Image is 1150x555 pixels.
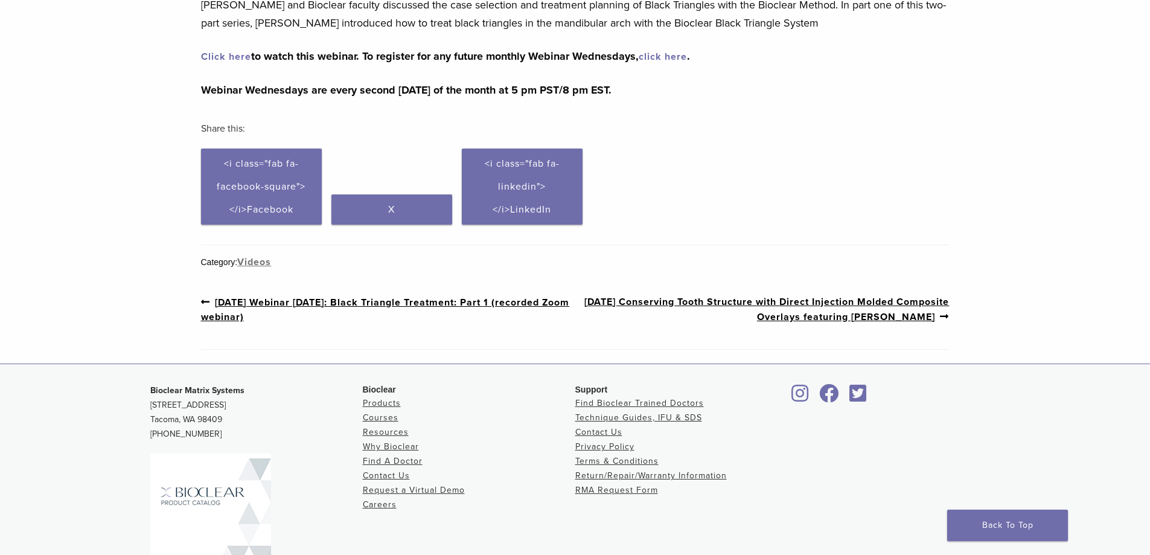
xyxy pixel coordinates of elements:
a: click here [639,51,687,63]
nav: Post Navigation [201,269,950,350]
a: Click here [201,51,251,63]
a: Bioclear [816,391,843,403]
a: Bioclear [788,391,813,403]
p: [STREET_ADDRESS] Tacoma, WA 98409 [PHONE_NUMBER] [150,383,363,441]
a: X [331,194,452,225]
span: Bioclear [363,385,396,394]
a: Products [363,398,401,408]
strong: Webinar Wednesdays are every second [DATE] of the month at 5 pm PST/8 pm EST. [201,83,612,97]
a: Back To Top [947,510,1068,541]
a: Bioclear [846,391,871,403]
a: Contact Us [575,427,622,437]
span: <i class="fab fa-linkedin"></i>LinkedIn [485,158,560,216]
span: X [388,204,395,216]
strong: Bioclear Matrix Systems [150,385,244,396]
a: Contact Us [363,470,410,481]
span: <i class="fab fa-facebook-square"></i>Facebook [217,158,305,216]
a: <i class="fab fa-facebook-square"></i>Facebook [201,149,322,225]
a: Technique Guides, IFU & SDS [575,412,702,423]
a: Terms & Conditions [575,456,659,466]
a: RMA Request Form [575,485,658,495]
a: Return/Repair/Warranty Information [575,470,727,481]
a: Request a Virtual Demo [363,485,465,495]
div: Category: [201,255,950,269]
a: Careers [363,499,397,510]
strong: to watch this webinar. To register for any future monthly Webinar Wednesdays, . [201,50,690,63]
a: Find A Doctor [363,456,423,466]
a: Courses [363,412,398,423]
a: [DATE] Webinar [DATE]: Black Triangle Treatment: Part 1 (recorded Zoom webinar) [201,295,575,324]
span: Support [575,385,608,394]
a: <i class="fab fa-linkedin"></i>LinkedIn [462,149,583,225]
a: [DATE] Conserving Tooth Structure with Direct Injection Molded Composite Overlays featuring [PERS... [575,295,950,324]
a: Resources [363,427,409,437]
a: Videos [237,256,271,268]
a: Find Bioclear Trained Doctors [575,398,704,408]
a: Why Bioclear [363,441,419,452]
h3: Share this: [201,114,950,143]
a: Privacy Policy [575,441,634,452]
